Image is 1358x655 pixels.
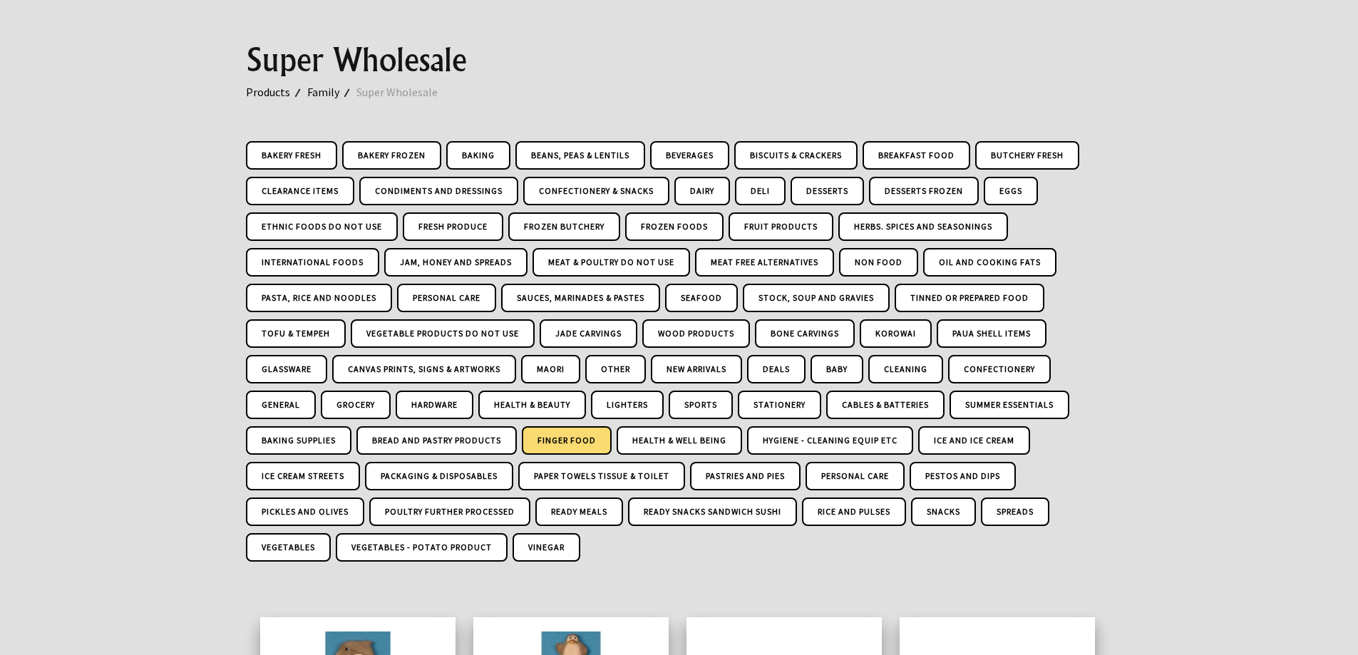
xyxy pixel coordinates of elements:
[246,141,337,170] a: Bakery Fresh
[356,83,455,101] a: Super Wholesale
[521,355,580,383] a: Maori
[838,212,1008,241] a: Herbs. Spices and Seasonings
[533,248,690,277] a: Meat & Poultry DO NOT USE
[863,141,970,170] a: Breakfast Food
[351,319,535,348] a: Vegetable Products DO NOT USE
[540,319,637,348] a: Jade Carvings
[365,462,513,490] a: Packaging & Disposables
[342,141,441,170] a: Bakery Frozen
[515,141,645,170] a: Beans, Peas & Lentils
[585,355,646,383] a: Other
[826,391,945,419] a: Cables & Batteries
[642,319,750,348] a: Wood Products
[396,391,473,419] a: Hardware
[911,497,976,526] a: Snacks
[332,355,516,383] a: Canvas Prints, Signs & Artworks
[975,141,1079,170] a: Butchery Fresh
[336,533,508,562] a: Vegetables - Potato Product
[591,391,664,419] a: Lighters
[860,319,932,348] a: Korowai
[981,497,1049,526] a: Spreads
[369,497,530,526] a: Poultry Further Processed
[535,497,623,526] a: Ready Meals
[755,319,855,348] a: Bone Carvings
[508,212,620,241] a: Frozen Butchery
[246,497,364,526] a: Pickles And Olives
[729,212,833,241] a: Fruit Products
[628,497,797,526] a: Ready Snacks Sandwich Sushi
[743,284,890,312] a: Stock, Soup and Gravies
[307,83,356,101] a: Family
[669,391,733,419] a: Sports
[868,355,943,383] a: Cleaning
[356,426,517,455] a: Bread And Pastry Products
[802,497,906,526] a: Rice And Pulses
[246,533,331,562] a: Vegetables
[478,391,586,419] a: Health & Beauty
[513,533,580,562] a: Vinegar
[246,284,392,312] a: Pasta, Rice and Noodles
[321,391,391,419] a: Grocery
[246,319,346,348] a: Tofu & Tempeh
[747,355,806,383] a: Deals
[910,462,1016,490] a: Pestos And Dips
[923,248,1056,277] a: Oil and Cooking Fats
[738,391,821,419] a: Stationery
[950,391,1069,419] a: Summer Essentials
[895,284,1044,312] a: Tinned or Prepared Food
[359,177,518,205] a: Condiments and Dressings
[523,177,669,205] a: Confectionery & Snacks
[811,355,863,383] a: Baby
[403,212,503,241] a: Fresh Produce
[246,177,354,205] a: Clearance Items
[246,83,307,101] a: Products
[665,284,738,312] a: Seafood
[839,248,918,277] a: Non Food
[397,284,496,312] a: Personal Care
[246,43,1113,77] h1: Super Wholesale
[246,355,327,383] a: Glassware
[918,426,1030,455] a: Ice And Ice Cream
[948,355,1051,383] a: Confectionery
[791,177,864,205] a: Desserts
[501,284,660,312] a: Sauces, Marinades & Pastes
[651,355,742,383] a: New Arrivals
[518,462,685,490] a: Paper Towels Tissue & Toilet
[522,426,612,455] a: Finger Food
[806,462,905,490] a: Personal Care
[625,212,724,241] a: Frozen Foods
[747,426,913,455] a: Hygiene - Cleaning Equip Etc
[674,177,730,205] a: Dairy
[650,141,729,170] a: Beverages
[869,177,979,205] a: Desserts Frozen
[446,141,510,170] a: Baking
[384,248,528,277] a: Jam, Honey and Spreads
[695,248,834,277] a: Meat Free Alternatives
[984,177,1038,205] a: Eggs
[246,212,398,241] a: Ethnic Foods DO NOT USE
[617,426,742,455] a: Health & Well Being
[735,177,786,205] a: Deli
[246,462,360,490] a: Ice Cream Streets
[246,248,379,277] a: International Foods
[690,462,801,490] a: Pastries And Pies
[734,141,858,170] a: Biscuits & Crackers
[246,426,351,455] a: Baking Supplies
[937,319,1046,348] a: Paua Shell Items
[246,391,316,419] a: General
